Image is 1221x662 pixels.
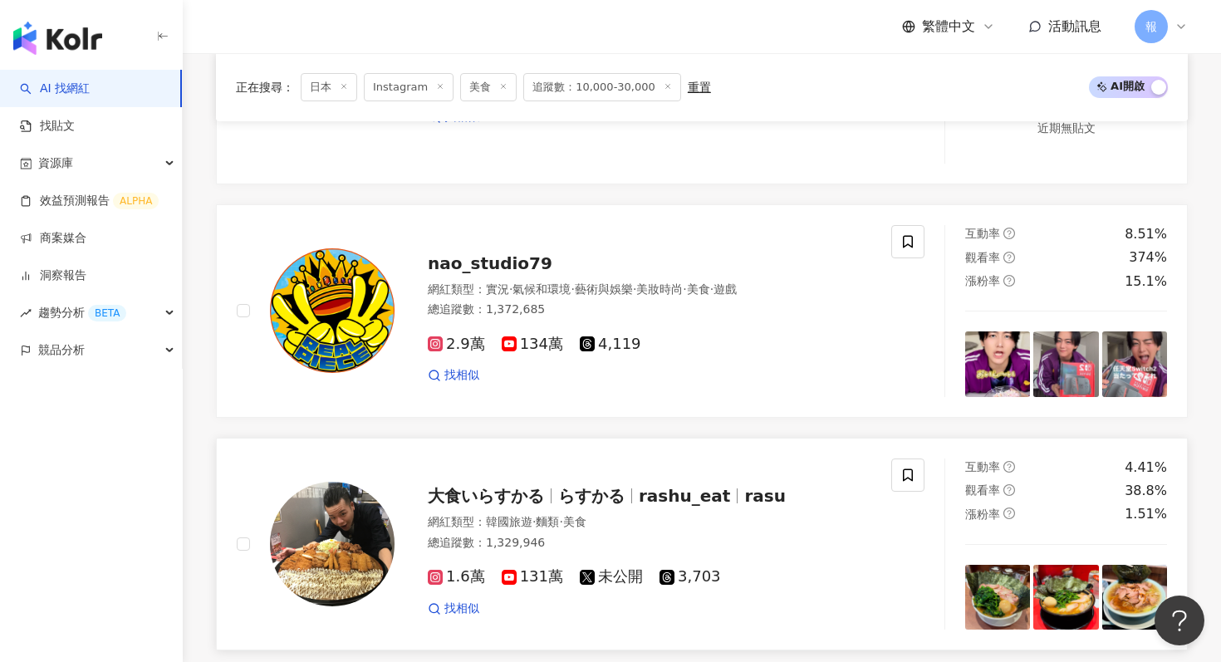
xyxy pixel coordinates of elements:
[428,486,544,506] span: 大食いらすかる
[236,81,294,94] span: 正在搜尋 ：
[20,230,86,247] a: 商案媒合
[536,515,559,528] span: 麵類
[636,282,683,296] span: 美妝時尚
[1003,228,1015,239] span: question-circle
[20,81,90,97] a: searchAI 找網紅
[1102,565,1167,630] img: post-image
[460,73,517,101] span: 美食
[563,515,586,528] span: 美食
[20,193,159,209] a: 效益預測報告ALPHA
[216,438,1188,651] a: KOL Avatar大食いらすかるらすかるrashu_eatrasu網紅類型：韓國旅遊·麵類·美食總追蹤數：1,329,9461.6萬131萬未公開3,703找相似互動率question-cir...
[1033,331,1098,396] img: post-image
[1129,248,1167,267] div: 374%
[428,336,485,353] span: 2.9萬
[575,282,633,296] span: 藝術與娛樂
[428,535,871,552] div: 總追蹤數 ： 1,329,946
[571,282,574,296] span: ·
[1003,484,1015,496] span: question-circle
[1125,458,1167,477] div: 4.41%
[688,81,711,94] div: 重置
[1003,275,1015,287] span: question-circle
[1033,565,1098,630] img: post-image
[1102,331,1167,396] img: post-image
[922,17,975,36] span: 繁體中文
[1003,252,1015,263] span: question-circle
[486,282,509,296] span: 實況
[428,568,485,586] span: 1.6萬
[13,22,102,55] img: logo
[88,305,126,321] div: BETA
[1125,225,1167,243] div: 8.51%
[428,514,871,531] div: 網紅類型 ：
[1003,461,1015,473] span: question-circle
[965,274,1000,287] span: 漲粉率
[1155,596,1204,645] iframe: Help Scout Beacon - Open
[1037,119,1096,137] div: 近期無貼文
[502,336,563,353] span: 134萬
[270,248,395,373] img: KOL Avatar
[509,282,512,296] span: ·
[1125,482,1167,500] div: 38.8%
[1048,18,1101,34] span: 活動訊息
[486,515,532,528] span: 韓國旅遊
[301,73,357,101] span: 日本
[744,486,786,506] span: rasu
[965,565,1030,630] img: post-image
[683,282,686,296] span: ·
[428,302,871,318] div: 總追蹤數 ： 1,372,685
[428,601,479,617] a: 找相似
[216,204,1188,418] a: KOL Avatarnao_studio79網紅類型：實況·氣候和環境·藝術與娛樂·美妝時尚·美食·遊戲總追蹤數：1,372,6852.9萬134萬4,119找相似互動率question-cir...
[38,331,85,369] span: 競品分析
[639,486,730,506] span: rashu_eat
[532,515,536,528] span: ·
[1125,272,1167,291] div: 15.1%
[660,568,721,586] span: 3,703
[502,568,563,586] span: 131萬
[965,483,1000,497] span: 觀看率
[20,267,86,284] a: 洞察報告
[965,508,1000,521] span: 漲粉率
[965,251,1000,264] span: 觀看率
[428,282,871,298] div: 網紅類型 ：
[687,282,710,296] span: 美食
[512,282,571,296] span: 氣候和環境
[1145,17,1157,36] span: 報
[580,568,643,586] span: 未公開
[428,253,552,273] span: nao_studio79
[444,601,479,617] span: 找相似
[38,294,126,331] span: 趨勢分析
[364,73,454,101] span: Instagram
[558,486,625,506] span: らすかる
[559,515,562,528] span: ·
[38,145,73,182] span: 資源庫
[20,307,32,319] span: rise
[713,282,737,296] span: 遊戲
[710,282,713,296] span: ·
[965,460,1000,473] span: 互動率
[1003,508,1015,519] span: question-circle
[523,73,681,101] span: 追蹤數：10,000-30,000
[965,227,1000,240] span: 互動率
[633,282,636,296] span: ·
[20,118,75,135] a: 找貼文
[1125,505,1167,523] div: 1.51%
[965,331,1030,396] img: post-image
[580,336,641,353] span: 4,119
[428,367,479,384] a: 找相似
[270,482,395,606] img: KOL Avatar
[444,367,479,384] span: 找相似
